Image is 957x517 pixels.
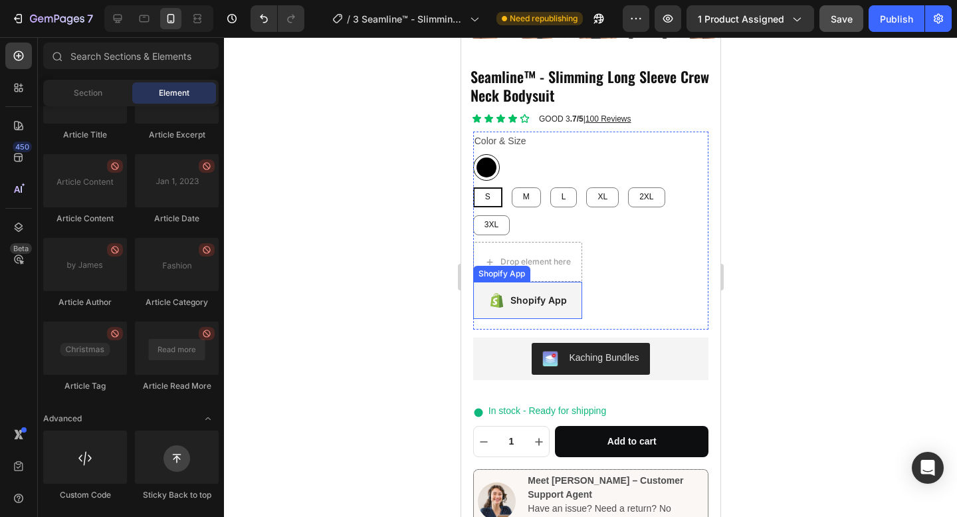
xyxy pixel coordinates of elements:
div: Publish [880,12,913,26]
div: Article Date [135,213,219,225]
strong: Meet [PERSON_NAME] – Customer Support Agent [66,438,222,463]
div: Article Category [135,296,219,308]
img: gempages_549204514251473943-57c79e69-beeb-4b3a-aaa2-b78917473e13.png [17,445,55,484]
button: 7 [5,5,99,32]
span: Need republishing [510,13,578,25]
div: Open Intercom Messenger [912,452,944,484]
span: / [347,12,350,26]
p: Have an issue? Need a return? No problem, we’ll make it right. [66,465,245,492]
span: 1 product assigned [698,12,784,26]
div: Undo/Redo [251,5,304,32]
iframe: Design area [461,37,720,517]
div: Article Title [43,129,127,141]
p: 7 [87,11,93,27]
span: Element [159,87,189,99]
span: Section [74,87,102,99]
div: Sticky Back to top [135,489,219,501]
span: 3 Seamline™ - Slimming Long Sleeve Crew Neck Bodysuit [353,12,465,26]
div: Article Author [43,296,127,308]
div: Article Content [43,213,127,225]
button: 1 product assigned [687,5,814,32]
button: Save [819,5,863,32]
span: Save [831,13,853,25]
div: Article Excerpt [135,129,219,141]
span: Advanced [43,413,82,425]
div: Article Read More [135,380,219,392]
div: 450 [13,142,32,152]
button: Publish [869,5,924,32]
div: Beta [10,243,32,254]
input: Search Sections & Elements [43,43,219,69]
div: Custom Code [43,489,127,501]
div: Article Tag [43,380,127,392]
span: Toggle open [197,408,219,429]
